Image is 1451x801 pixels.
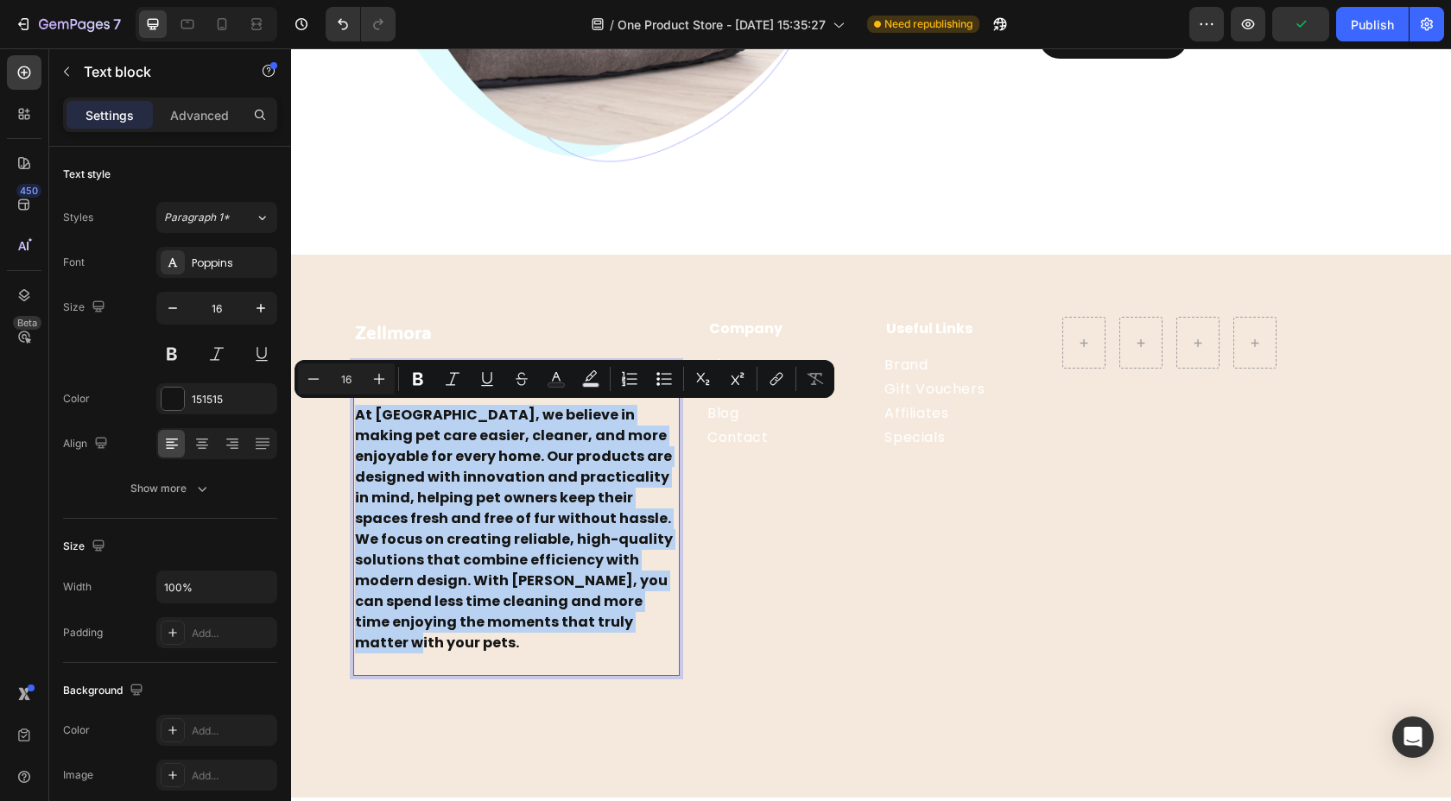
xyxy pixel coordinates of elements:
button: 7 [7,7,129,41]
div: Add... [192,723,273,739]
button: Publish [1336,7,1409,41]
span: Paragraph 1* [164,210,230,225]
div: Add... [192,626,273,641]
iframe: Design area [291,48,1451,801]
a: Gift Vouchers [593,331,694,350]
span: One Product Store - [DATE] 15:35:27 [618,16,826,34]
a: Brand [593,307,637,326]
div: Text style [63,167,111,182]
a: Specials [593,380,654,399]
div: Publish [1351,16,1394,34]
div: Background [63,679,147,703]
div: Editor contextual toolbar [295,360,834,398]
button: Show more [63,473,277,504]
div: Width [63,579,92,595]
p: Company [418,270,564,291]
p: 7 [113,14,121,35]
a: Affiliates [593,356,657,375]
div: Open Intercom Messenger [1392,716,1434,758]
div: Font [63,255,85,270]
div: Poppins [192,255,273,271]
a: About Us [416,307,482,326]
button: Paragraph 1* [156,202,277,233]
div: Add... [192,768,273,784]
div: Color [63,722,90,738]
div: Align [63,432,111,456]
div: Styles [63,210,93,225]
span: Need republishing [884,16,973,32]
div: Size [63,296,109,319]
div: 450 [16,184,41,198]
div: Color [63,391,90,407]
p: Useful Links [595,270,741,291]
div: Show more [130,480,211,497]
div: Undo/Redo [326,7,396,41]
input: Auto [157,571,276,602]
div: 151515 [192,392,273,407]
div: Beta [13,316,41,330]
a: FAQs [416,331,453,350]
p: Advanced [170,106,229,124]
p: Text block [84,61,231,82]
p: Settings [86,106,134,124]
div: Image [63,767,93,783]
a: Contact [416,380,477,399]
div: Size [63,535,109,558]
a: Blog [416,356,447,375]
span: / [610,16,614,34]
div: Padding [63,625,103,640]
